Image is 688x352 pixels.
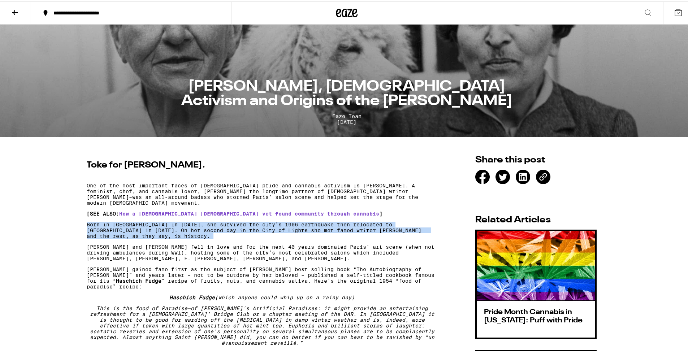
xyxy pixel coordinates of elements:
strong: [SEE ALSO: ] [87,209,382,215]
strong: Haschich Fudge [116,277,161,282]
h2: Toke for [PERSON_NAME]. [87,158,437,170]
a: Pride Month Cannabis in [US_STATE]: Puff with Pride [475,228,597,337]
span: Hi. Need any help? [4,5,52,11]
span: Eaze Team [166,112,527,118]
h3: Pride Month Cannabis in [US_STATE]: Puff with Pride [484,307,588,324]
p: One of the most important faces of [DEMOGRAPHIC_DATA] pride and cannabis activism is [PERSON_NAME... [87,181,437,204]
strong: Haschich Fudge [169,293,215,299]
h2: Share this post [475,154,597,163]
div: [URL][DOMAIN_NAME][PERSON_NAME] [536,168,550,183]
a: How a [DEMOGRAPHIC_DATA] [DEMOGRAPHIC_DATA] vet found community through cannabis [119,209,379,215]
h1: [PERSON_NAME], [DEMOGRAPHIC_DATA] Activism and Origins of the [PERSON_NAME] [166,78,527,107]
p: Born in [GEOGRAPHIC_DATA] in [DATE], she survived the city’s 1906 earthquake then relocated to [G... [87,220,437,238]
h2: Related Articles [475,214,597,223]
em: This is the food of Paradise—of [PERSON_NAME]’s Artificial Paradises: it might provide an enterta... [90,304,434,344]
span: [DATE] [166,118,527,123]
p: [PERSON_NAME] and [PERSON_NAME] fell in love and for the next 40 years dominated Paris’ art scene... [87,243,437,260]
em: (which anyone could whip up on a rainy day) [169,293,355,299]
p: [PERSON_NAME] gained fame first as the subject of [PERSON_NAME] best-selling book “The Autobiogra... [87,265,437,288]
